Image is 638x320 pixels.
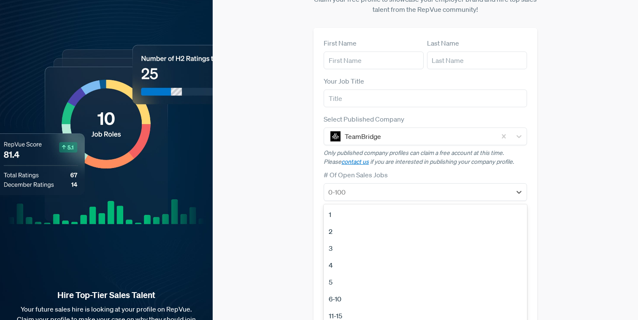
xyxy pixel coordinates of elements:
[324,274,527,290] div: 5
[324,223,527,240] div: 2
[324,290,527,307] div: 6-10
[324,114,404,124] label: Select Published Company
[324,170,388,180] label: # Of Open Sales Jobs
[324,89,527,107] input: Title
[330,131,341,141] img: TeamBridge
[324,76,364,86] label: Your Job Title
[427,52,527,69] input: Last Name
[341,158,369,165] a: contact us
[324,38,357,48] label: First Name
[427,38,459,48] label: Last Name
[324,257,527,274] div: 4
[324,206,527,223] div: 1
[14,290,199,301] strong: Hire Top-Tier Sales Talent
[324,149,527,166] p: Only published company profiles can claim a free account at this time. Please if you are interest...
[324,52,424,69] input: First Name
[324,240,527,257] div: 3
